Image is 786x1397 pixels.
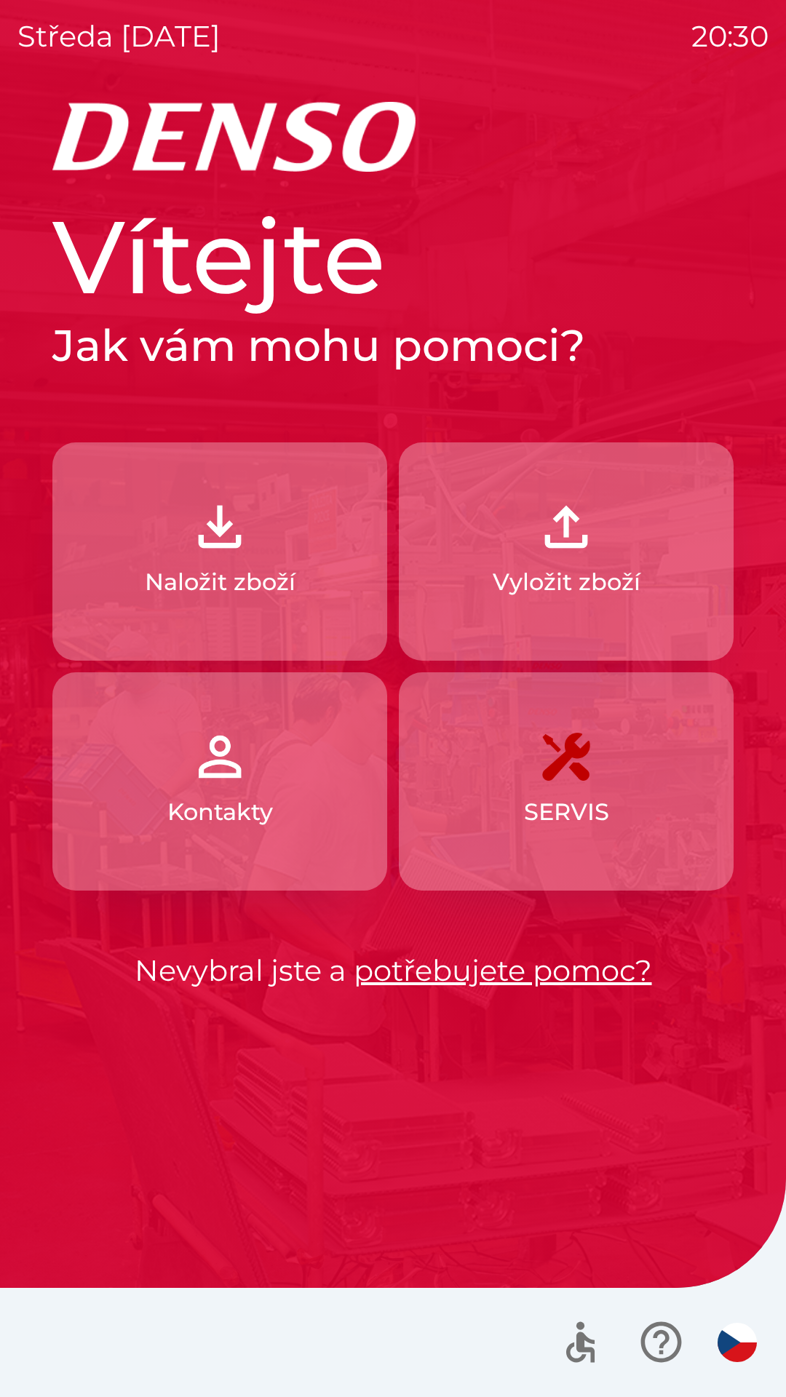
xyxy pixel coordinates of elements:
[493,565,640,600] p: Vyložit zboží
[52,949,734,992] p: Nevybral jste a
[524,795,609,829] p: SERVIS
[145,565,295,600] p: Naložit zboží
[52,319,734,373] h2: Jak vám mohu pomoci?
[167,795,273,829] p: Kontakty
[52,442,387,661] button: Naložit zboží
[17,15,221,58] p: středa [DATE]
[718,1323,757,1362] img: cs flag
[188,725,252,789] img: 072f4d46-cdf8-44b2-b931-d189da1a2739.png
[52,102,734,172] img: Logo
[188,495,252,559] img: 918cc13a-b407-47b8-8082-7d4a57a89498.png
[52,672,387,891] button: Kontakty
[534,725,598,789] img: 7408382d-57dc-4d4c-ad5a-dca8f73b6e74.png
[354,952,652,988] a: potřebujete pomoc?
[534,495,598,559] img: 2fb22d7f-6f53-46d3-a092-ee91fce06e5d.png
[691,15,769,58] p: 20:30
[399,442,734,661] button: Vyložit zboží
[52,195,734,319] h1: Vítejte
[399,672,734,891] button: SERVIS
